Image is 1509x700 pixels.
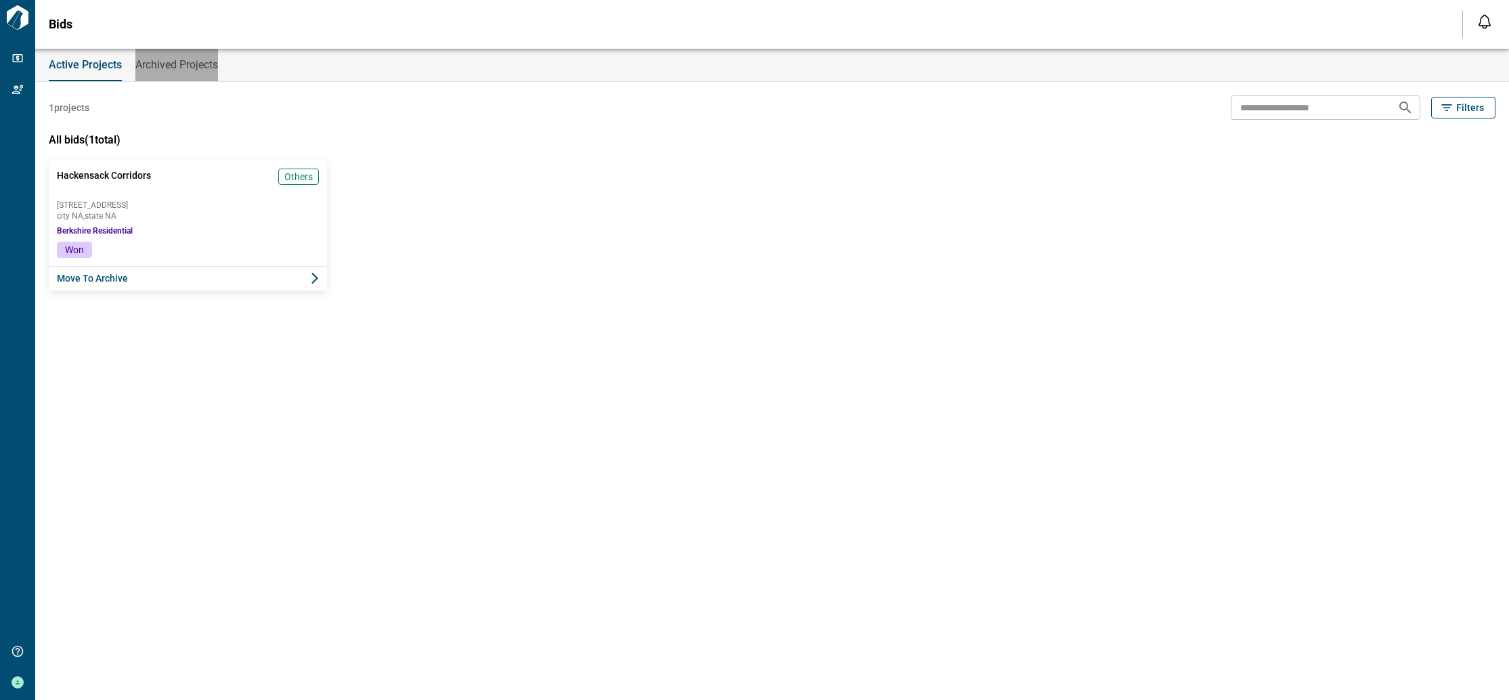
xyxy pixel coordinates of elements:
[1456,101,1484,114] span: Filters
[1431,97,1495,118] button: Filters
[1474,11,1495,32] button: Open notification feed
[49,101,89,114] span: 1 projects
[57,271,128,285] span: Move to Archive
[135,58,218,72] span: Archived Projects
[1392,94,1419,121] button: Search projects
[35,49,1509,81] div: base tabs
[57,212,319,220] span: city NA , state NA
[49,18,72,31] span: Bids
[57,169,151,196] span: Hackensack Corridors
[57,201,319,209] span: [STREET_ADDRESS]
[49,266,327,290] button: Move to Archive
[65,244,84,255] span: Won
[284,170,313,183] span: Others
[49,133,121,146] span: All bids ( 1 total)
[57,225,133,236] span: Berkshire Residential
[49,58,122,72] span: Active Projects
